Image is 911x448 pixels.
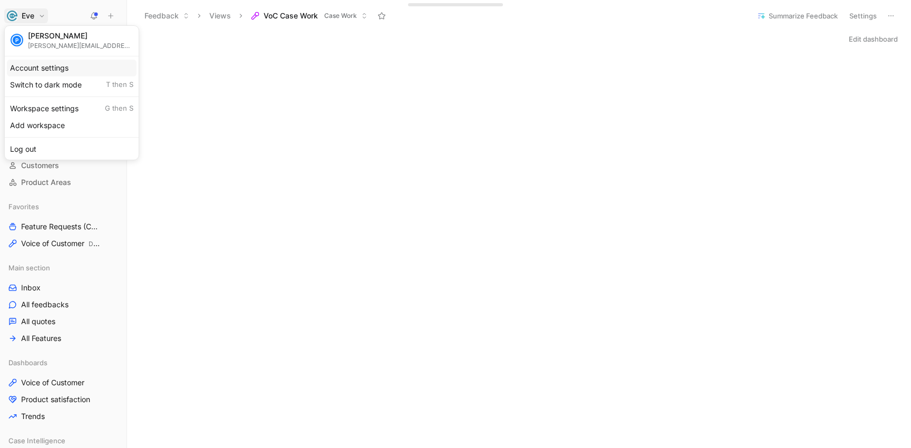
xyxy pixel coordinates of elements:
div: Add workspace [7,117,137,134]
span: G then S [105,104,133,113]
div: Switch to dark mode [7,76,137,93]
div: [PERSON_NAME][EMAIL_ADDRESS][PERSON_NAME][DOMAIN_NAME] [28,42,133,50]
span: T then S [106,80,133,90]
div: [PERSON_NAME] [28,31,133,41]
div: EveEve [4,25,139,160]
div: P [12,35,22,45]
div: Log out [7,141,137,158]
div: Workspace settings [7,100,137,117]
div: Account settings [7,60,137,76]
